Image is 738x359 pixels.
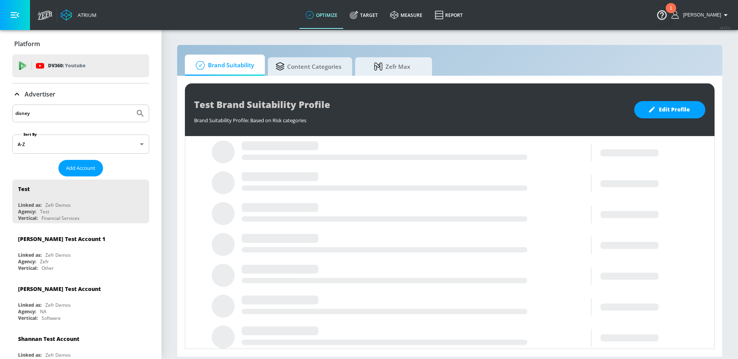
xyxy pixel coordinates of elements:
div: Agency: [18,308,36,315]
p: Youtube [65,61,85,70]
button: Edit Profile [634,101,705,118]
button: Open Resource Center, 1 new notification [651,4,673,25]
span: Edit Profile [650,105,690,115]
div: Shannan Test Account [18,335,79,342]
div: Vertical: [18,315,38,321]
button: Submit Search [132,105,149,122]
div: Vertical: [18,265,38,271]
div: Linked as: [18,202,42,208]
a: optimize [299,1,344,29]
label: Sort By [22,132,38,137]
div: 1 [670,8,672,18]
div: Zefr Demos [45,302,71,308]
div: [PERSON_NAME] Test Account [18,285,101,293]
button: Add Account [58,160,103,176]
span: Content Categories [276,57,341,76]
div: Vertical: [18,215,38,221]
a: Report [429,1,469,29]
div: Atrium [75,12,96,18]
div: Software [42,315,61,321]
div: [PERSON_NAME] Test AccountLinked as:Zefr DemosAgency:NAVertical:Software [12,279,149,323]
div: [PERSON_NAME] Test Account 1Linked as:Zefr DemosAgency:ZefrVertical:Other [12,229,149,273]
div: Advertiser [12,83,149,105]
div: Linked as: [18,302,42,308]
div: Financial Services [42,215,80,221]
span: Add Account [66,164,95,173]
div: NA [40,308,47,315]
div: TestLinked as:Zefr DemosAgency:TestVertical:Financial Services [12,179,149,223]
div: Platform [12,33,149,55]
span: Brand Suitability [193,56,254,75]
div: Linked as: [18,252,42,258]
div: Agency: [18,208,36,215]
div: Brand Suitability Profile: Based on Risk categories [194,113,627,124]
div: Test [18,185,30,193]
div: [PERSON_NAME] Test Account 1 [18,235,105,243]
span: v 4.25.4 [720,25,730,30]
div: Zefr Demos [45,352,71,358]
a: measure [384,1,429,29]
input: Search by name [15,108,132,118]
div: A-Z [12,135,149,154]
span: Zefr Max [363,57,421,76]
p: DV360: [48,61,85,70]
button: [PERSON_NAME] [672,10,730,20]
div: Zefr Demos [45,252,71,258]
div: Agency: [18,258,36,265]
div: Zefr [40,258,49,265]
div: Linked as: [18,352,42,358]
p: Platform [14,40,40,48]
div: Zefr Demos [45,202,71,208]
a: Atrium [61,9,96,21]
div: DV360: Youtube [12,54,149,77]
p: Advertiser [25,90,55,98]
span: login as: anthony.rios@zefr.com [680,12,721,18]
div: Test [40,208,49,215]
div: Other [42,265,54,271]
a: Target [344,1,384,29]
